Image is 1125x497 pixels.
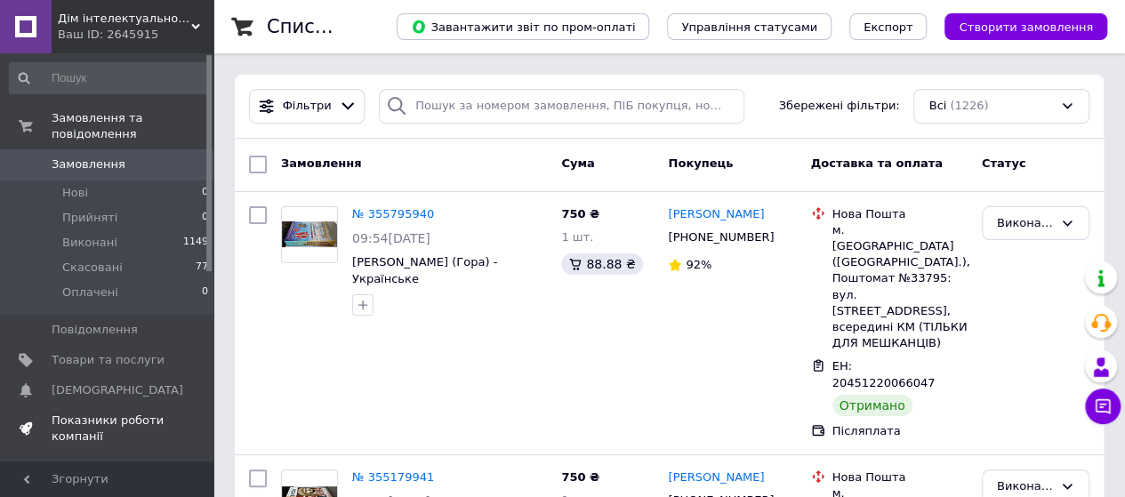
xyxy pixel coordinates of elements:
div: Виконано [997,477,1053,496]
span: 0 [202,210,208,226]
span: Панель управління [52,459,165,491]
span: 09:54[DATE] [352,231,430,245]
span: Управління статусами [681,20,817,34]
div: Нова Пошта [832,206,968,222]
a: [PERSON_NAME] [668,206,764,223]
input: Пошук за номером замовлення, ПІБ покупця, номером телефону, Email, номером накладної [379,89,744,124]
span: Показники роботи компанії [52,413,165,445]
span: 1149 [183,235,208,251]
img: Фото товару [282,221,337,247]
span: 0 [202,185,208,201]
span: Дім інтелектуальної книги [58,11,191,27]
span: [PHONE_NUMBER] [668,230,774,244]
span: 750 ₴ [561,207,599,220]
div: Ваш ID: 2645915 [58,27,213,43]
span: 1 шт. [561,230,593,244]
span: Збережені фільтри: [779,98,900,115]
div: Нова Пошта [832,469,968,485]
div: Отримано [832,395,912,416]
span: Статус [982,156,1026,170]
span: Замовлення та повідомлення [52,110,213,142]
span: Нові [62,185,88,201]
button: Управління статусами [667,13,832,40]
span: Всі [928,98,946,115]
a: № 355179941 [352,470,434,484]
input: Пошук [9,62,210,94]
span: 92% [686,258,711,271]
span: Доставка та оплата [811,156,943,170]
span: Товари та послуги [52,352,165,368]
span: Скасовані [62,260,123,276]
a: Створити замовлення [927,20,1107,33]
span: Прийняті [62,210,117,226]
h1: Список замовлень [267,16,447,37]
span: Оплачені [62,285,118,301]
a: [PERSON_NAME] [668,469,764,486]
span: Завантажити звіт по пром-оплаті [411,19,635,35]
div: м. [GEOGRAPHIC_DATA] ([GEOGRAPHIC_DATA].), Поштомат №33795: вул. [STREET_ADDRESS], всередині КМ (... [832,222,968,352]
div: Виконано [997,214,1053,233]
span: 0 [202,285,208,301]
button: Експорт [849,13,928,40]
span: Експорт [864,20,913,34]
span: ЕН: 20451220066047 [832,359,936,389]
span: Створити замовлення [959,20,1093,34]
span: 750 ₴ [561,470,599,484]
span: Фільтри [283,98,332,115]
span: Виконані [62,235,117,251]
span: Покупець [668,156,733,170]
a: № 355795940 [352,207,434,220]
span: 77 [196,260,208,276]
button: Чат з покупцем [1085,389,1121,424]
span: [DEMOGRAPHIC_DATA] [52,382,183,398]
button: Створити замовлення [944,13,1107,40]
span: Cума [561,156,594,170]
div: Післяплата [832,423,968,439]
div: 88.88 ₴ [561,253,642,275]
span: Повідомлення [52,322,138,338]
span: (1226) [950,99,988,112]
span: Замовлення [52,156,125,172]
a: Фото товару [281,206,338,263]
a: [PERSON_NAME] (Гора) - Українське [DEMOGRAPHIC_DATA]: новітня історія, Автограф автору [352,255,537,318]
button: Завантажити звіт по пром-оплаті [397,13,649,40]
span: Замовлення [281,156,361,170]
